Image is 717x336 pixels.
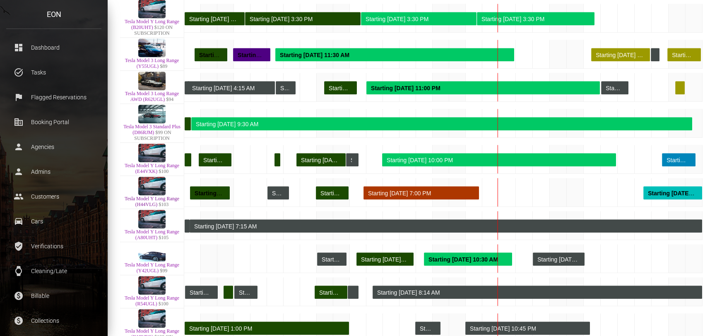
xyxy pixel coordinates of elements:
[138,105,166,123] img: Tesla Model 3 Standard Plus (D86RJM)
[250,12,354,26] div: Starting [DATE] 3:30 PM
[361,12,476,25] div: Rented for 7 days by Anthonysia FairleyMack . Current status is rental .
[420,322,434,335] div: Starting [DATE] 10:15 PM
[125,58,179,69] a: Tesla Model 3 Long Range (Y55UGL)
[138,144,166,162] img: Tesla Model Y Long Range (E44VXK)
[296,153,346,166] div: Rented for 3 days by Steven Seecharran . Current status is completed .
[319,286,341,299] div: Starting [DATE] 8:00 PM
[12,240,95,252] p: Verifications
[189,12,238,26] div: Starting [DATE] 3:30 PM
[322,253,340,266] div: Starting [DATE] 12:00 AM
[276,81,296,94] div: Rented for 1 day, 5 hours by Admin Block . Current status is rental .
[120,104,184,143] td: Tesla Model 3 Standard Plus (D86RJM) $99 ON SUBSCRIPTION 5YJ3E1EA5NF340338
[6,310,101,331] a: paid Collections
[125,262,179,274] a: Tesla Model Y Long Range (Y42UGL)
[166,96,173,102] span: $94
[224,286,233,299] div: Rented for 14 hours by clara kydrebenburg . Current status is completed .
[465,322,590,335] div: Rented for 7 days, 10 hours by Admin Block . Current status is rental .
[160,63,167,69] span: $89
[12,265,95,277] p: Cleaning/Late
[120,143,184,176] td: Tesla Model Y Long Range (E44VXK) $100 7SAYGDEE4NF480274
[348,286,358,299] div: Rented for 16 hours by Admin Block . Current status is rental .
[672,48,694,62] div: Starting [DATE] 10:00 PM
[316,186,349,199] div: Rented for 2 days by Ozan Soyer . Current status is completed .
[138,177,166,195] img: Tesla Model Y Long Range (H44VLG)
[366,81,600,94] div: Rented for 14 days by Sean Baker . Current status is rental .
[12,66,95,79] p: Tasks
[233,48,270,61] div: Rented for 2 days, 7 hours by Joseph Hurd . Current status is cleaning .
[477,12,594,25] div: Rented for 7 days by Anthonysia FairleyMack . Current status is rental .
[120,242,184,275] td: Tesla Model Y Long Range (Y42UGL) $99 7SAYGDEE0PA187214
[195,48,227,61] div: Rented for 2 days by Emma Wald . Current status is completed .
[346,153,358,166] div: Rented for 18 hours by Admin Block . Current status is rental .
[138,309,166,328] img: Tesla Model Y Long Range (X19VEG)
[125,19,179,30] a: Tesla Model Y Long Range (B20UHT)
[377,286,695,299] div: Starting [DATE] 8:14 AM
[275,48,514,61] div: Rented for 14 days, 10 hours by Gretchen Pusch . Current status is rental .
[6,211,101,232] a: drive_eta Cars
[368,187,472,200] div: Starting [DATE] 7:00 PM
[12,290,95,302] p: Billable
[280,52,349,58] strong: Starting [DATE] 11:30 AM
[667,48,701,61] div: Rented for 2 days by Kevin Galley . Current status is verified .
[125,229,179,240] a: Tesla Model Y Long Range (A80UHT)
[120,71,184,104] td: Tesla Model 3 Long Range AWD (R62UGL) $94 5YJ3E1EB0NF244061
[159,168,168,174] span: $100
[12,314,95,327] p: Collections
[185,81,190,94] div: Rented for 5 days, 18 hours by Admin Block . Current status is rental .
[199,153,231,166] div: Rented for 2 days by Niansheng Ju . Current status is completed .
[12,190,95,203] p: Customers
[190,186,230,199] div: Rented for 2 days, 10 hours by Ryan Levy . Current status is completed .
[120,275,184,308] td: Tesla Model Y Long Range (R54UGL) $100 7SAYGDEE9NF481890
[329,82,350,95] div: Starting [DATE] 10:00 AM
[373,286,702,299] div: Rented for 142 days by Admin Block . Current status is rental .
[138,243,166,262] img: Tesla Model Y Long Range (Y42UGL)
[356,252,414,266] div: Rented for 3 days, 11 hours by Harrison Franke . Current status is completed .
[12,215,95,228] p: Cars
[267,186,289,199] div: Rented for 1 day, 8 hours by Admin Block . Current status is rental .
[324,81,357,94] div: Rented for 2 days by Tugay Sen . Current status is completed .
[6,112,101,132] a: corporate_fare Booking Portal
[387,154,609,167] div: Starting [DATE] 10:00 PM
[120,176,184,209] td: Tesla Model Y Long Range (H44VLG) $103 7SAYGDEE1NF385929
[424,252,512,266] div: Rented for 5 days, 8 hours by Pradeep Pillai . Current status is rental .
[320,187,342,200] div: Starting [DATE] 10:00 PM
[6,286,101,306] a: paid Billable
[371,85,440,91] strong: Starting [DATE] 11:00 PM
[125,91,179,102] a: Tesla Model 3 Long Range AWD (R62UGL)
[185,322,349,335] div: Rented for 31 days, 9 hours by salomon kouassi . Current status is completed .
[366,12,470,26] div: Starting [DATE] 3:30 PM
[6,186,101,207] a: people Customers
[190,286,211,299] div: Starting [DATE] 12:30 AM
[134,24,173,36] span: $120 ON SUBSCRIPTION
[6,137,101,157] a: person Agencies
[195,190,261,197] strong: Starting [DATE] 8:00 AM
[666,154,689,167] div: Starting [DATE] 2:00 PM
[194,220,695,233] div: Starting [DATE] 7:15 AM
[185,12,245,25] div: Rented for 7 days by Anthonysia FairleyMack . Current status is completed .
[120,38,184,71] td: Tesla Model 3 Long Range (Y55UGL) $89 5YJ3E1EB3PF415744
[192,82,268,95] div: Starting [DATE] 4:15 AM
[234,286,257,299] div: Rented for 1 day, 10 hours by Admin Block . Current status is rental .
[185,219,190,233] div: Rented for 1 day, 20 hours by Admin Block . Current status is rental .
[239,286,251,299] div: Starting [DATE] 12:00 AM
[6,37,101,58] a: dashboard Dashboard
[601,81,628,94] div: Rented for 1 day, 15 hours by Admin Block . Current status is rental .
[138,72,166,90] img: Tesla Model 3 Long Range AWD (R62UGL)
[125,295,179,307] a: Tesla Model Y Long Range (R54UGL)
[189,322,342,335] div: Starting [DATE] 1:00 PM
[12,141,95,153] p: Agencies
[6,236,101,257] a: verified_user Verifications
[159,301,168,307] span: $100
[12,91,95,103] p: Flagged Reservations
[12,166,95,178] p: Admins
[315,286,347,299] div: Rented for 2 days by Michael Caputo . Current status is completed .
[481,12,588,26] div: Starting [DATE] 3:30 PM
[12,41,95,54] p: Dashboard
[428,256,498,263] strong: Starting [DATE] 10:30 AM
[274,153,280,166] div: Rented for 9 hours by Jie Yun Roe . Current status is completed .
[361,253,407,266] div: Starting [DATE] 9:00 AM
[188,81,275,94] div: Rented for 5 days, 7 hours by Admin Block . Current status is rental .
[160,268,167,274] span: $99
[6,87,101,108] a: flag Flagged Reservations
[138,38,166,57] img: Tesla Model 3 Long Range (Y55UGL)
